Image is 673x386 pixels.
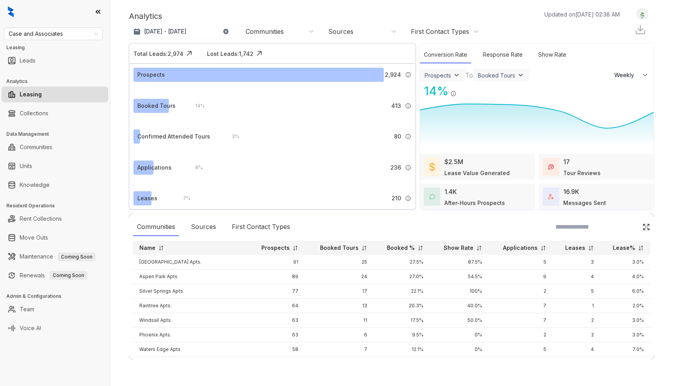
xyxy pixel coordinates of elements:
td: 50.0% [430,313,488,328]
td: 8 [553,357,600,371]
img: sorting [540,245,546,251]
td: 7 [488,299,553,313]
td: 54.5% [430,270,488,284]
img: Click Icon [457,83,468,95]
td: 7.0% [600,342,650,357]
div: Prospects [425,72,451,79]
img: sorting [476,245,482,251]
img: sorting [638,245,644,251]
div: Applications [137,163,172,172]
span: Weekly [614,71,638,79]
p: Applications [503,244,538,252]
li: Voice AI [2,320,108,336]
img: sorting [588,245,594,251]
p: Booked Tours [320,244,359,252]
div: To [465,70,473,80]
td: 12.1% [373,342,430,357]
td: Aspen Park Apts [133,270,248,284]
div: Tour Reviews [563,169,601,177]
td: [GEOGRAPHIC_DATA] Apts. [133,255,248,270]
li: Maintenance [2,249,108,264]
img: Download [634,24,646,35]
img: sorting [292,245,298,251]
div: First Contact Types [411,27,469,36]
img: ViewFilterArrow [453,71,460,79]
td: 1 [553,299,600,313]
div: 16.9K [563,187,579,196]
td: Phoenix Apts. [133,328,248,342]
a: Communities [20,139,52,155]
img: sorting [361,245,367,251]
p: Show Rate [444,244,473,252]
div: Conversion Rate [420,46,471,63]
td: 4.0% [600,270,650,284]
td: Raintree Apts. [133,299,248,313]
a: Team [20,301,34,317]
div: First Contact Types [228,218,294,236]
h3: Data Management [6,131,110,138]
img: Click Icon [183,48,195,59]
p: Name [139,244,155,252]
button: Weekly [610,68,654,82]
span: Case and Associates [9,28,98,40]
td: 5 [553,284,600,299]
td: 3.0% [600,313,650,328]
div: Booked Tours [478,72,515,79]
span: 210 [392,194,401,203]
td: 100% [430,284,488,299]
img: sorting [418,245,423,251]
li: Rent Collections [2,211,108,227]
td: 3.0% [600,328,650,342]
td: 63 [248,328,305,342]
img: UserAvatar [637,10,648,18]
td: 14.0% [600,357,650,371]
td: 91 [248,255,305,270]
h3: Leasing [6,44,110,51]
td: 2.0% [600,299,650,313]
div: Leases [137,194,157,203]
li: Communities [2,139,108,155]
img: Info [405,103,411,109]
img: AfterHoursConversations [429,194,435,200]
img: Info [450,90,457,97]
img: Info [405,164,411,171]
a: Leads [20,53,35,68]
td: 58 [248,357,305,371]
div: Sources [187,218,220,236]
li: Team [2,301,108,317]
td: 7 [305,342,373,357]
h3: Resident Operations [6,202,110,209]
td: 63 [248,313,305,328]
img: TourReviews [548,164,554,170]
td: 4 [553,342,600,357]
td: 3.4% [373,357,430,371]
td: 3.0% [600,255,650,270]
a: Move Outs [20,230,48,246]
h3: Analytics [6,78,110,85]
span: 80 [394,132,401,141]
div: 3 % [224,132,239,141]
td: 27.5% [373,255,430,270]
a: Voice AI [20,320,41,336]
td: 13 [305,299,373,313]
p: Updated on [DATE] 02:38 AM [544,10,620,18]
a: Units [20,158,32,174]
span: 236 [390,163,401,172]
td: 89 [248,270,305,284]
td: Park at [GEOGRAPHIC_DATA] [133,357,248,371]
td: 20.3% [373,299,430,313]
div: 17 [563,157,570,166]
td: 9.5% [373,328,430,342]
td: 64 [248,299,305,313]
div: Lost Leads: 1,742 [207,50,253,58]
div: Communities [246,27,284,36]
img: sorting [158,245,164,251]
div: 7 % [175,194,190,203]
p: Booked % [387,244,415,252]
td: Windsail Apts. [133,313,248,328]
div: Sources [328,27,353,36]
td: Silver Springs Apts. [133,284,248,299]
a: Collections [20,105,48,121]
span: 2,924 [385,70,401,79]
div: 14 % [187,102,205,110]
